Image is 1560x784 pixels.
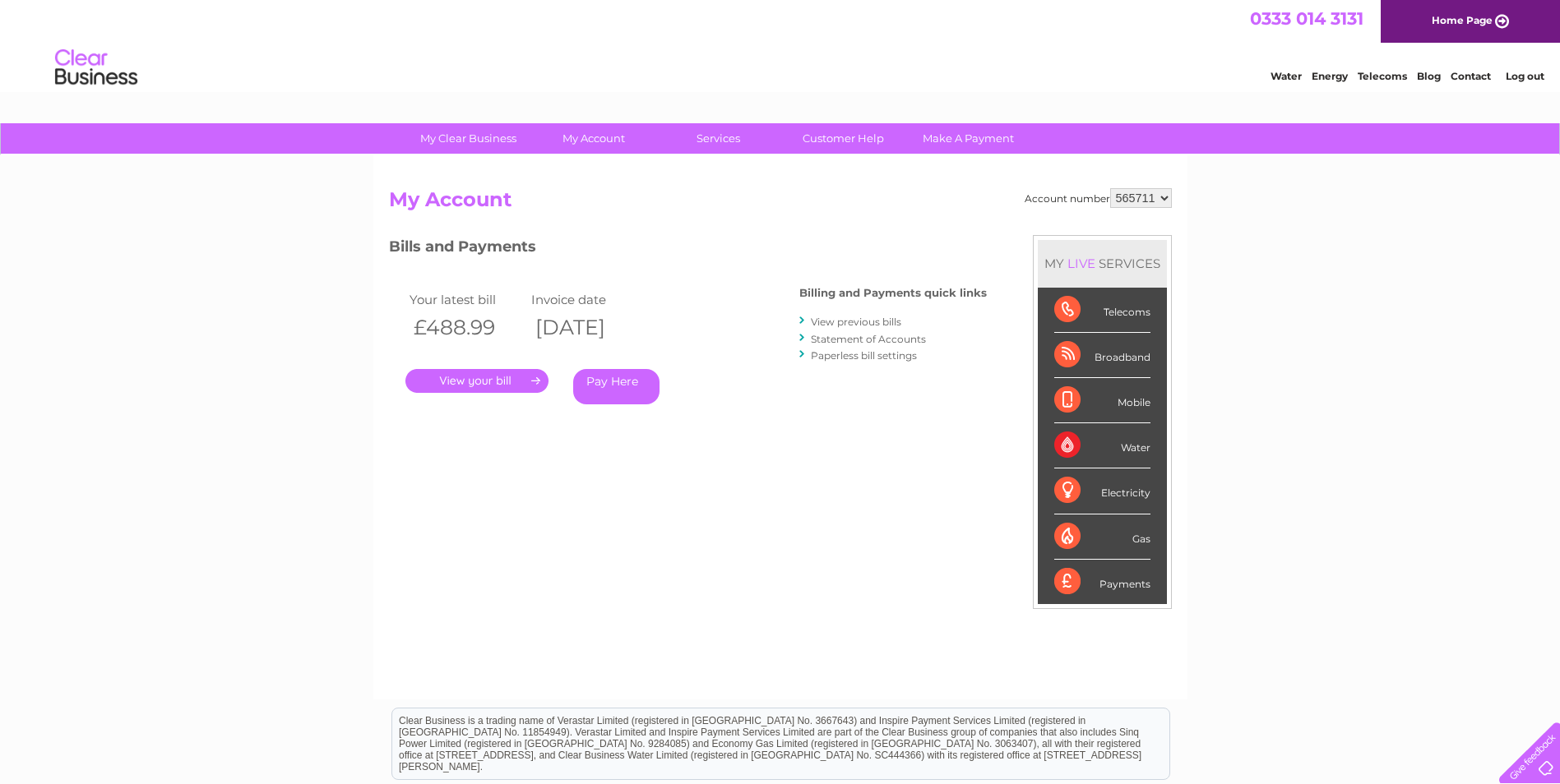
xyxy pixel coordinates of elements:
[389,188,1172,219] h2: My Account
[1506,70,1544,82] a: Log out
[1054,333,1150,378] div: Broadband
[405,369,549,393] a: .
[54,43,138,93] img: logo.png
[1054,288,1150,333] div: Telecoms
[527,311,650,344] th: [DATE]
[799,287,987,299] h4: Billing and Payments quick links
[1054,468,1150,514] div: Electricity
[392,9,1169,80] div: Clear Business is a trading name of Verastar Limited (registered in [GEOGRAPHIC_DATA] No. 3667643...
[1271,70,1302,82] a: Water
[405,288,528,311] td: Your latest bill
[1250,8,1363,29] a: 0333 014 3131
[1417,70,1441,82] a: Blog
[389,235,987,264] h3: Bills and Payments
[1054,514,1150,560] div: Gas
[1451,70,1491,82] a: Contact
[573,369,660,404] a: Pay Here
[650,123,786,154] a: Services
[1054,560,1150,604] div: Payments
[400,123,536,154] a: My Clear Business
[1038,240,1167,287] div: MY SERVICES
[1064,256,1099,271] div: LIVE
[1025,188,1172,208] div: Account number
[525,123,661,154] a: My Account
[811,333,926,345] a: Statement of Accounts
[1054,378,1150,423] div: Mobile
[405,311,528,344] th: £488.99
[811,349,917,362] a: Paperless bill settings
[811,316,901,328] a: View previous bills
[527,288,650,311] td: Invoice date
[1358,70,1407,82] a: Telecoms
[1054,423,1150,468] div: Water
[900,123,1036,154] a: Make A Payment
[775,123,911,154] a: Customer Help
[1312,70,1348,82] a: Energy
